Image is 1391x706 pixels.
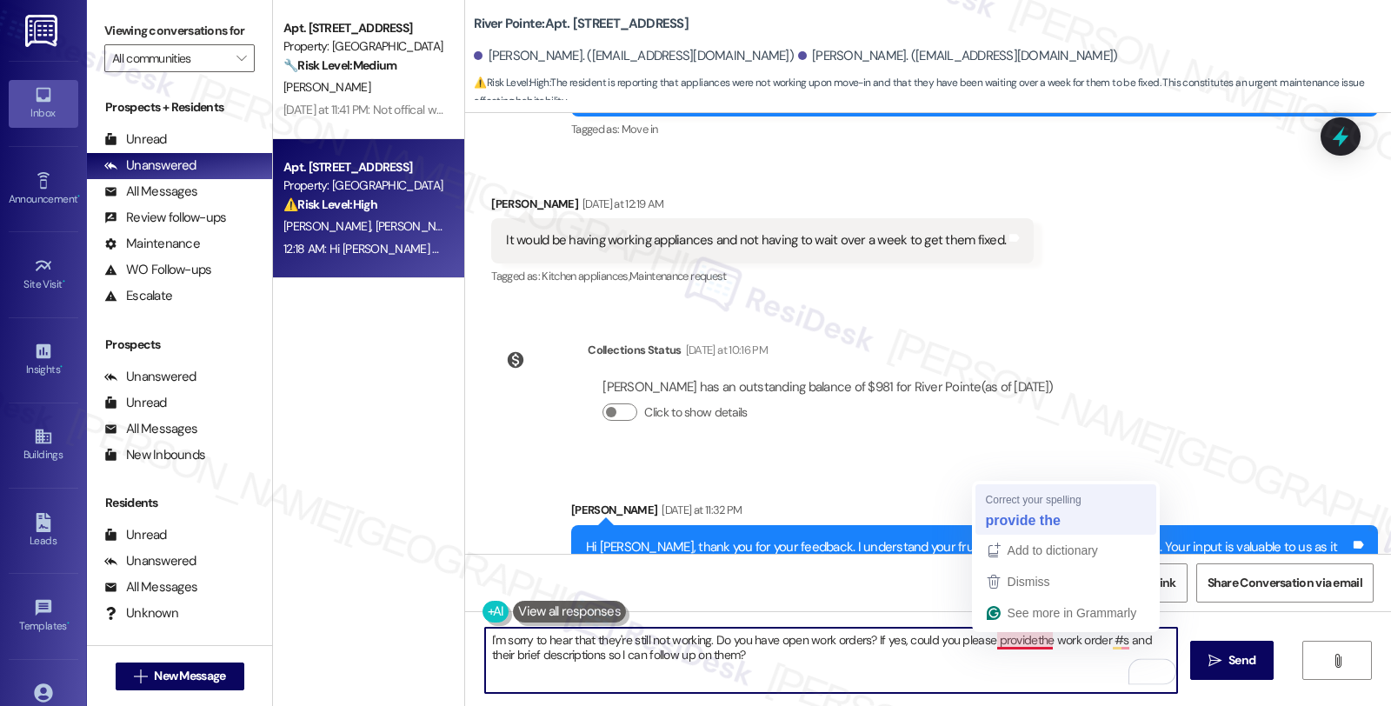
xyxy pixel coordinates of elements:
div: Unanswered [104,368,196,386]
strong: ⚠️ Risk Level: High [283,196,377,212]
span: New Message [154,667,225,685]
span: Kitchen appliances , [542,269,629,283]
div: Maintenance [104,235,200,253]
div: Unknown [104,604,178,623]
input: All communities [112,44,227,72]
button: New Message [116,663,244,690]
div: All Messages [104,183,197,201]
span: • [67,617,70,629]
a: Inbox [9,80,78,127]
div: Prospects + Residents [87,98,272,117]
div: [DATE] at 10:16 PM [682,341,768,359]
a: Buildings [9,422,78,469]
span: Share Conversation via email [1208,574,1362,592]
div: New Inbounds [104,446,205,464]
div: [PERSON_NAME]. ([EMAIL_ADDRESS][DOMAIN_NAME]) [474,47,794,65]
button: Share Conversation via email [1196,563,1374,603]
span: Move in [622,122,657,137]
a: Leads [9,508,78,555]
div: Apt. [STREET_ADDRESS] [283,158,444,176]
strong: 🔧 Risk Level: Medium [283,57,396,73]
strong: ⚠️ Risk Level: High [474,76,549,90]
i:  [1331,654,1344,668]
a: Templates • [9,593,78,640]
i:  [134,669,147,683]
div: Tagged as: [571,117,1378,142]
div: Tagged as: [491,263,1034,289]
div: Apt. [STREET_ADDRESS] [283,19,444,37]
div: [PERSON_NAME] [571,501,1378,525]
i:  [236,51,246,65]
div: Unanswered [104,157,196,175]
a: Site Visit • [9,251,78,298]
span: : The resident is reporting that appliances were not working upon move-in and that they have been... [474,74,1391,111]
div: It would be having working appliances and not having to wait over a week to get them fixed. [506,231,1006,250]
label: Click to show details [644,403,747,422]
span: • [63,276,65,288]
div: Property: [GEOGRAPHIC_DATA] [283,176,444,195]
span: Get Conversation Link [1055,574,1175,592]
span: [PERSON_NAME] [283,79,370,95]
span: • [60,361,63,373]
span: [PERSON_NAME] [283,218,376,234]
div: Residents [87,494,272,512]
div: Prospects [87,336,272,354]
div: All Messages [104,420,197,438]
i:  [1208,654,1221,668]
div: [PERSON_NAME]. ([EMAIL_ADDRESS][DOMAIN_NAME]) [798,47,1118,65]
div: Hi [PERSON_NAME], thank you for your feedback. I understand your frustration with the appliance i... [586,538,1350,576]
span: • [77,190,80,203]
div: [DATE] at 11:41 PM: Not offical work order . I don't know how to do that. I've only been at apart... [283,102,822,117]
div: Unanswered [104,552,196,570]
span: Send [1228,651,1255,669]
img: ResiDesk Logo [25,15,61,47]
div: Unread [104,526,167,544]
div: WO Follow-ups [104,261,211,279]
span: [PERSON_NAME] [376,218,463,234]
button: Send [1190,641,1275,680]
span: Maintenance request [629,269,727,283]
div: Unread [104,130,167,149]
div: All Messages [104,578,197,596]
b: River Pointe: Apt. [STREET_ADDRESS] [474,15,689,33]
div: [DATE] at 12:19 AM [578,195,663,213]
a: Insights • [9,336,78,383]
div: Unread [104,394,167,412]
textarea: To enrich screen reader interactions, please activate Accessibility in Grammarly extension settings [485,628,1177,693]
div: Property: [GEOGRAPHIC_DATA] [283,37,444,56]
div: [PERSON_NAME] [491,195,1034,219]
div: Collections Status [588,341,681,359]
label: Viewing conversations for [104,17,255,44]
div: [DATE] at 11:32 PM [657,501,742,519]
div: Review follow-ups [104,209,226,227]
div: [PERSON_NAME] has an outstanding balance of $981 for River Pointe (as of [DATE]) [602,378,1053,396]
div: Escalate [104,287,172,305]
